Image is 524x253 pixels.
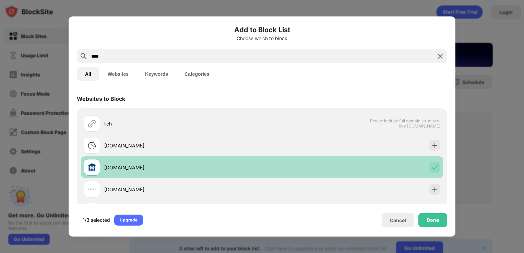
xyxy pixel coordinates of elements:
div: lich [104,120,262,127]
img: favicons [88,163,96,171]
span: Please include full domain structure, like [DOMAIN_NAME] [370,118,440,129]
h6: Add to Block List [77,25,447,35]
div: 1/3 selected [83,217,110,224]
div: [DOMAIN_NAME] [104,186,262,193]
button: Categories [176,67,217,81]
img: url.svg [88,119,96,128]
div: Done [427,217,439,223]
div: [DOMAIN_NAME] [104,142,262,149]
div: Websites to Block [77,95,125,102]
img: favicons [88,141,96,149]
img: search-close [436,52,444,60]
button: All [77,67,99,81]
div: Cancel [390,217,406,223]
div: [DOMAIN_NAME] [104,164,262,171]
div: Upgrade [120,217,138,224]
img: favicons [88,185,96,193]
div: Choose which to block [77,36,447,41]
button: Websites [99,67,137,81]
img: search.svg [80,52,88,60]
button: Keywords [137,67,176,81]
